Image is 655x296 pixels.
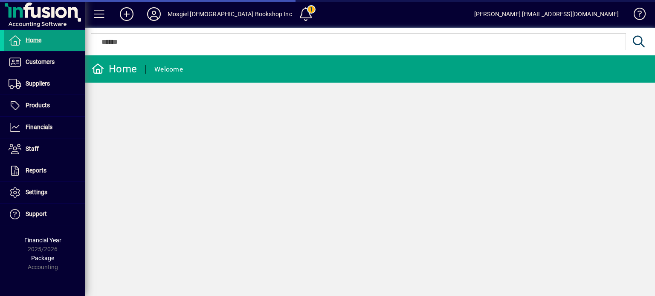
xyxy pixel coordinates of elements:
[113,6,140,22] button: Add
[4,52,85,73] a: Customers
[26,80,50,87] span: Suppliers
[4,95,85,116] a: Products
[4,204,85,225] a: Support
[4,117,85,138] a: Financials
[26,58,55,65] span: Customers
[26,145,39,152] span: Staff
[627,2,644,29] a: Knowledge Base
[26,102,50,109] span: Products
[4,160,85,181] a: Reports
[4,138,85,160] a: Staff
[26,167,46,174] span: Reports
[4,182,85,203] a: Settings
[26,124,52,130] span: Financials
[140,6,168,22] button: Profile
[168,7,292,21] div: Mosgiel [DEMOGRAPHIC_DATA] Bookshop Inc
[92,62,137,76] div: Home
[474,7,619,21] div: [PERSON_NAME] [EMAIL_ADDRESS][DOMAIN_NAME]
[26,189,47,195] span: Settings
[26,210,47,217] span: Support
[24,237,61,244] span: Financial Year
[26,37,41,43] span: Home
[4,73,85,95] a: Suppliers
[31,255,54,262] span: Package
[154,63,183,76] div: Welcome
